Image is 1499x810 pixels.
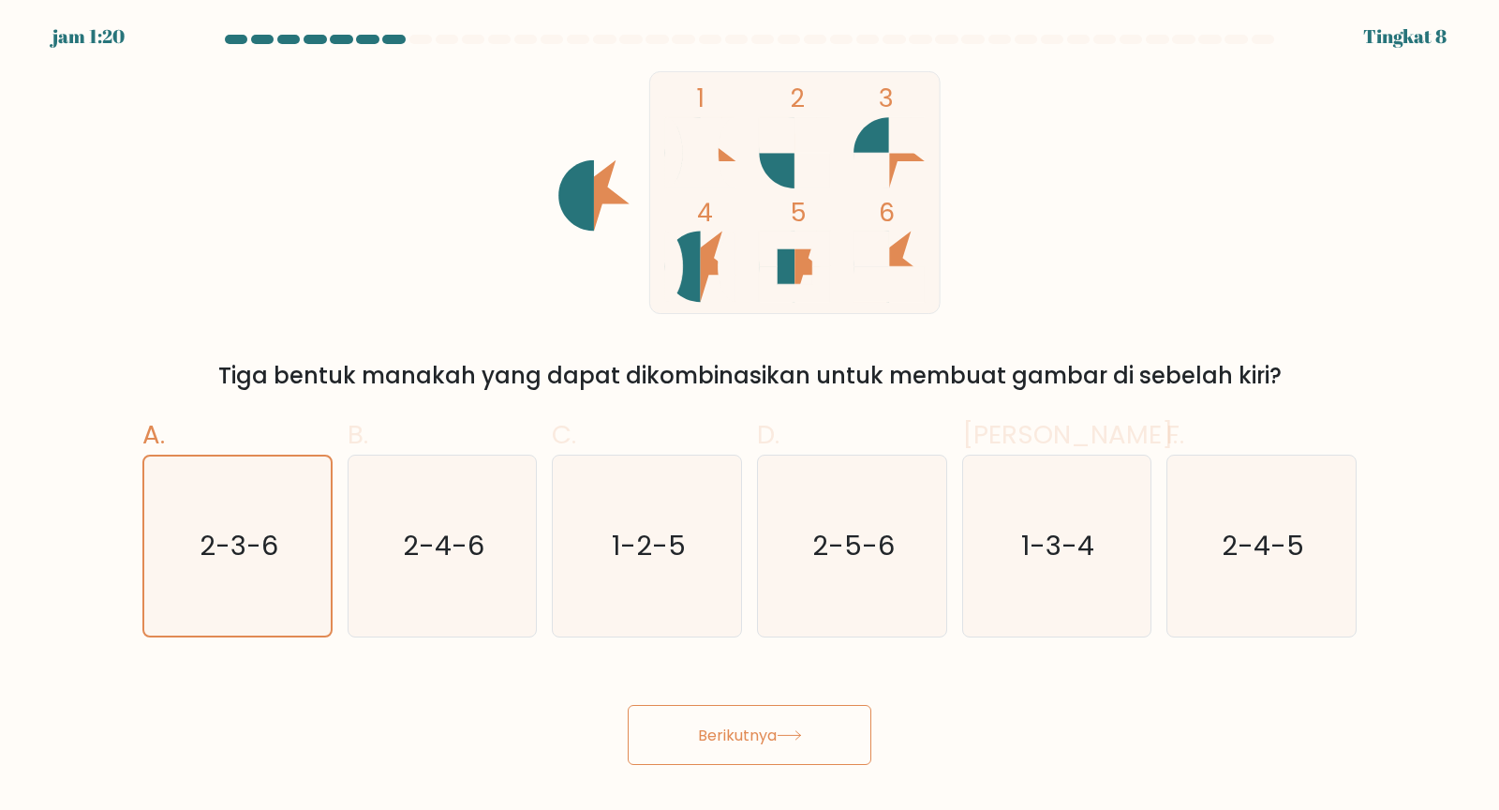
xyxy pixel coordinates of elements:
text: 1-3-4 [1022,527,1095,564]
tspan: 6 [879,195,895,230]
font: C. [552,416,576,453]
tspan: 3 [879,81,894,115]
font: A. [142,416,165,453]
font: B. [348,416,368,453]
text: 2-3-6 [200,527,278,564]
tspan: 4 [697,195,713,230]
font: [PERSON_NAME]. [962,416,1178,453]
tspan: 5 [792,195,808,230]
font: Tiga bentuk manakah yang dapat dikombinasikan untuk membuat gambar di sebelah kiri? [218,360,1282,391]
text: 2-5-6 [812,527,895,564]
tspan: 2 [792,81,806,115]
font: F. [1166,416,1184,453]
button: Berikutnya [628,705,871,766]
font: jam 1:20 [52,23,125,49]
font: Berikutnya [698,724,777,745]
tspan: 1 [697,81,705,115]
font: D. [757,416,779,453]
text: 2-4-6 [403,527,484,564]
font: Tingkat 8 [1363,23,1447,49]
text: 1-2-5 [612,527,686,564]
text: 2-4-5 [1223,527,1305,564]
